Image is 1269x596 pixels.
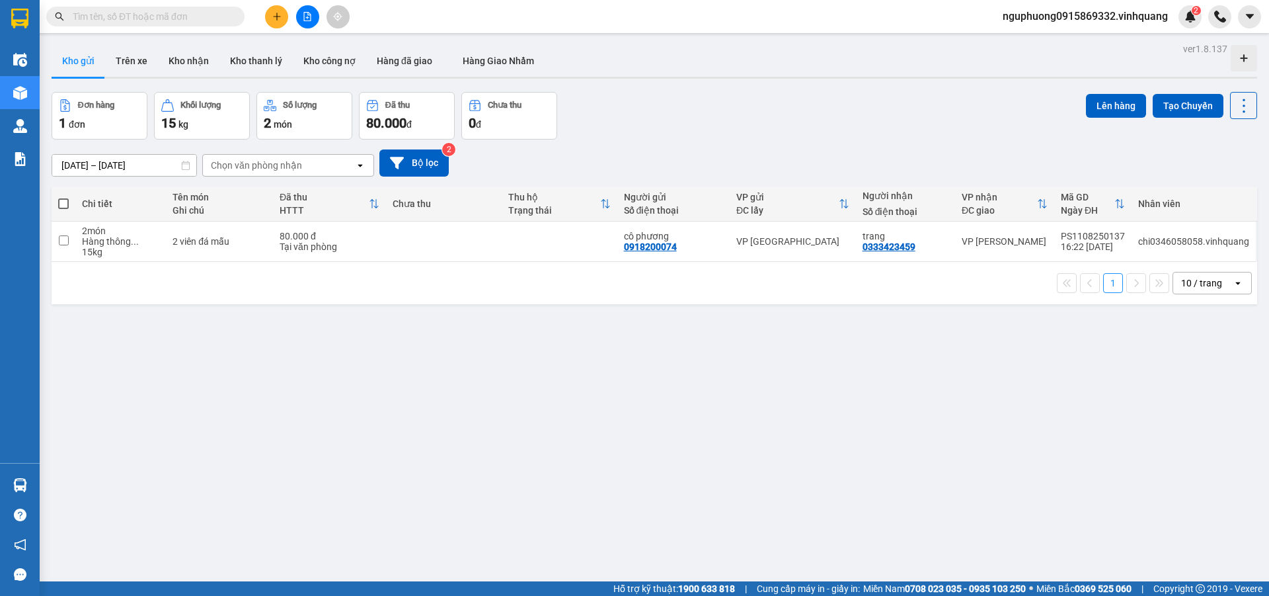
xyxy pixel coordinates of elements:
[736,236,849,247] div: VP [GEOGRAPHIC_DATA]
[730,187,856,222] th: Toggle SortBy
[863,241,915,252] div: 0333423459
[293,45,366,77] button: Kho công nợ
[1238,5,1261,28] button: caret-down
[13,86,27,100] img: warehouse-icon
[366,45,443,77] button: Hàng đã giao
[1036,581,1132,596] span: Miền Bắc
[745,581,747,596] span: |
[256,92,352,140] button: Số lượng2món
[280,192,369,202] div: Đã thu
[1103,273,1123,293] button: 1
[613,581,735,596] span: Hỗ trợ kỹ thuật:
[1138,198,1249,209] div: Nhân viên
[73,9,229,24] input: Tìm tên, số ĐT hoặc mã đơn
[1054,187,1132,222] th: Toggle SortBy
[327,5,350,28] button: aim
[962,205,1037,216] div: ĐC giao
[1194,6,1198,15] span: 2
[52,45,105,77] button: Kho gửi
[52,92,147,140] button: Đơn hàng1đơn
[173,192,266,202] div: Tên món
[355,160,365,171] svg: open
[273,187,386,222] th: Toggle SortBy
[461,92,557,140] button: Chưa thu0đ
[303,12,312,21] span: file-add
[508,205,600,216] div: Trạng thái
[131,236,139,247] span: ...
[274,119,292,130] span: món
[624,241,677,252] div: 0918200074
[219,45,293,77] button: Kho thanh lý
[296,5,319,28] button: file-add
[863,206,948,217] div: Số điện thoại
[265,5,288,28] button: plus
[508,192,600,202] div: Thu hộ
[280,205,369,216] div: HTTT
[14,509,26,521] span: question-circle
[161,115,176,131] span: 15
[52,155,196,176] input: Select a date range.
[1233,278,1243,288] svg: open
[502,187,617,222] th: Toggle SortBy
[359,92,455,140] button: Đã thu80.000đ
[385,101,410,110] div: Đã thu
[905,583,1026,594] strong: 0708 023 035 - 0935 103 250
[82,236,159,247] div: Hàng thông thường
[1196,584,1205,593] span: copyright
[13,119,27,133] img: warehouse-icon
[178,119,188,130] span: kg
[442,143,455,156] sup: 2
[955,187,1054,222] th: Toggle SortBy
[379,149,449,177] button: Bộ lọc
[1181,277,1222,290] div: 10 / trang
[1061,231,1125,241] div: PS1108250137
[280,231,379,241] div: 80.000 đ
[463,56,534,66] span: Hàng Giao Nhầm
[154,92,250,140] button: Khối lượng15kg
[333,12,342,21] span: aim
[82,247,159,257] div: 15 kg
[1153,94,1223,118] button: Tạo Chuyến
[78,101,114,110] div: Đơn hàng
[1184,11,1196,22] img: icon-new-feature
[863,231,948,241] div: trang
[1214,11,1226,22] img: phone-icon
[757,581,860,596] span: Cung cấp máy in - giấy in:
[180,101,221,110] div: Khối lượng
[272,12,282,21] span: plus
[736,205,839,216] div: ĐC lấy
[1075,583,1132,594] strong: 0369 525 060
[55,12,64,21] span: search
[13,53,27,67] img: warehouse-icon
[863,191,948,201] div: Người nhận
[476,119,481,130] span: đ
[105,45,158,77] button: Trên xe
[173,236,266,247] div: 2 viên đá mẫu
[1029,586,1033,591] span: ⚪️
[1061,192,1114,202] div: Mã GD
[1061,241,1125,252] div: 16:22 [DATE]
[962,236,1048,247] div: VP [PERSON_NAME]
[469,115,476,131] span: 0
[1141,581,1143,596] span: |
[1138,236,1249,247] div: chi0346058058.vinhquang
[1086,94,1146,118] button: Lên hàng
[678,583,735,594] strong: 1900 633 818
[863,581,1026,596] span: Miền Nam
[393,198,495,209] div: Chưa thu
[14,538,26,551] span: notification
[13,152,27,166] img: solution-icon
[280,241,379,252] div: Tại văn phòng
[173,205,266,216] div: Ghi chú
[158,45,219,77] button: Kho nhận
[69,119,85,130] span: đơn
[264,115,271,131] span: 2
[624,205,724,216] div: Số điện thoại
[488,101,521,110] div: Chưa thu
[406,119,412,130] span: đ
[14,568,26,581] span: message
[211,159,302,172] div: Chọn văn phòng nhận
[1244,11,1256,22] span: caret-down
[82,226,159,236] div: 2 món
[283,101,317,110] div: Số lượng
